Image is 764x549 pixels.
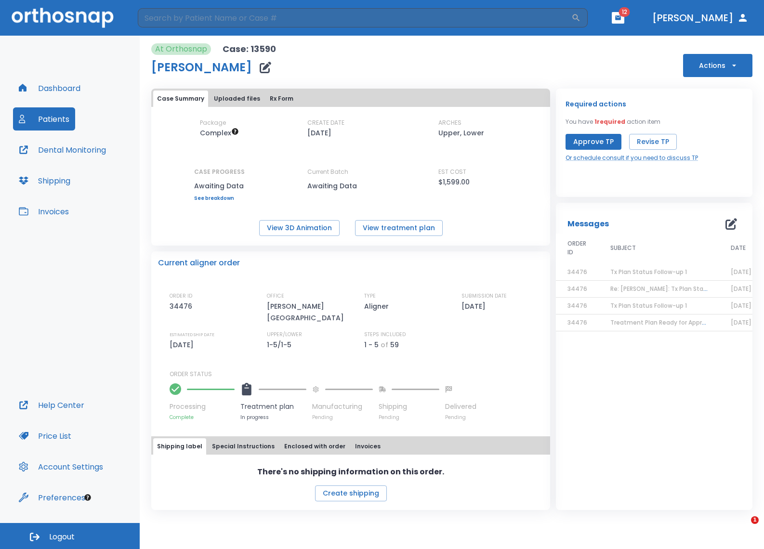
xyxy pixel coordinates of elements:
[438,168,466,176] p: EST COST
[315,485,387,501] button: Create shipping
[267,339,295,351] p: 1-5/1-5
[170,330,214,339] p: ESTIMATED SHIP DATE
[731,268,751,276] span: [DATE]
[200,128,239,138] span: Up to 50 Steps (100 aligners)
[629,134,677,150] button: Revise TP
[155,43,207,55] p: At Orthosnap
[379,402,439,412] p: Shipping
[648,9,752,26] button: [PERSON_NAME]
[312,402,373,412] p: Manufacturing
[566,134,621,150] button: Approve TP
[566,154,698,162] a: Or schedule consult if you need to discuss TP
[307,127,331,139] p: [DATE]
[683,54,752,77] button: Actions
[259,220,340,236] button: View 3D Animation
[13,169,76,192] button: Shipping
[731,516,754,539] iframe: Intercom live chat
[240,414,306,421] p: In progress
[194,196,245,201] a: See breakdown
[307,118,344,127] p: CREATE DATE
[567,318,587,327] span: 34476
[153,91,548,107] div: tabs
[13,486,91,509] button: Preferences
[610,268,687,276] span: Tx Plan Status Follow-up 1
[83,493,92,502] div: Tooltip anchor
[138,8,571,27] input: Search by Patient Name or Case #
[280,438,349,455] button: Enclosed with order
[438,176,470,188] p: $1,599.00
[170,301,196,312] p: 34476
[731,318,751,327] span: [DATE]
[610,244,636,252] span: SUBJECT
[566,118,660,126] p: You have action item
[567,268,587,276] span: 34476
[223,43,276,55] p: Case: 13590
[438,127,484,139] p: Upper, Lower
[170,414,235,421] p: Complete
[13,424,77,447] button: Price List
[13,393,90,417] button: Help Center
[731,244,746,252] span: DATE
[751,516,759,524] span: 1
[610,301,687,310] span: Tx Plan Status Follow-up 1
[170,402,235,412] p: Processing
[355,220,443,236] button: View treatment plan
[13,455,109,478] button: Account Settings
[13,107,75,131] button: Patients
[194,168,245,176] p: CASE PROGRESS
[364,330,406,339] p: STEPS INCLUDED
[364,292,376,301] p: TYPE
[170,339,197,351] p: [DATE]
[461,301,489,312] p: [DATE]
[731,301,751,310] span: [DATE]
[13,138,112,161] button: Dental Monitoring
[12,8,114,27] img: Orthosnap
[194,180,245,192] p: Awaiting Data
[208,438,278,455] button: Special Instructions
[267,301,349,324] p: [PERSON_NAME][GEOGRAPHIC_DATA]
[312,414,373,421] p: Pending
[364,339,379,351] p: 1 - 5
[461,292,507,301] p: SUBMISSION DATE
[390,339,399,351] p: 59
[379,414,439,421] p: Pending
[49,532,75,542] span: Logout
[13,77,86,100] button: Dashboard
[381,339,388,351] p: of
[594,118,625,126] span: 1 required
[267,330,302,339] p: UPPER/LOWER
[445,414,476,421] p: Pending
[567,301,587,310] span: 34476
[200,118,226,127] p: Package
[307,180,394,192] p: Awaiting Data
[153,438,548,455] div: tabs
[158,257,240,269] p: Current aligner order
[267,292,284,301] p: OFFICE
[731,285,751,293] span: [DATE]
[170,292,192,301] p: ORDER ID
[610,318,716,327] span: Treatment Plan Ready for Approval!
[257,466,444,478] p: There's no shipping information on this order.
[364,301,392,312] p: Aligner
[13,200,75,223] button: Invoices
[567,218,609,230] p: Messages
[153,91,208,107] button: Case Summary
[438,118,461,127] p: ARCHES
[566,98,626,110] p: Required actions
[567,285,587,293] span: 34476
[210,91,264,107] button: Uploaded files
[170,370,543,379] p: ORDER STATUS
[567,239,587,257] span: ORDER ID
[445,402,476,412] p: Delivered
[307,168,394,176] p: Current Batch
[151,62,252,73] h1: [PERSON_NAME]
[266,91,297,107] button: Rx Form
